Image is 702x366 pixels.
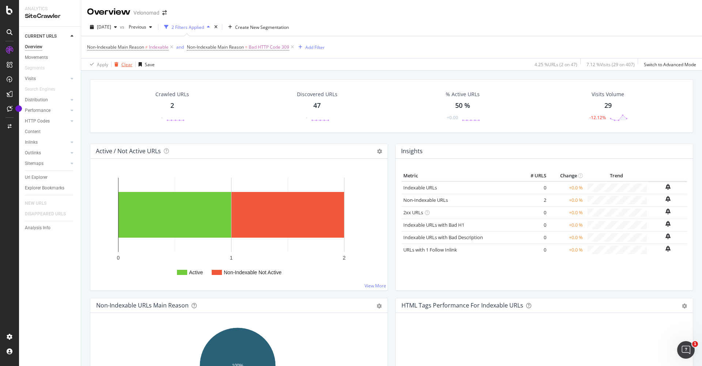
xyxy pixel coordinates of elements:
[682,303,687,309] div: gear
[519,244,548,256] td: 0
[343,255,346,261] text: 2
[401,146,423,156] h4: Insights
[87,44,144,50] span: Non-Indexable Main Reason
[117,255,120,261] text: 0
[665,246,671,252] div: bell-plus
[25,117,68,125] a: HTTP Codes
[25,149,68,157] a: Outlinks
[155,91,189,98] div: Crawled URLs
[25,33,68,40] a: CURRENT URLS
[25,160,44,167] div: Sitemaps
[25,128,41,136] div: Content
[25,184,64,192] div: Explorer Bookmarks
[665,233,671,239] div: bell-plus
[97,61,108,68] div: Apply
[692,341,698,347] span: 1
[225,21,292,33] button: Create New Segmentation
[133,9,159,16] div: Velonomad
[377,303,382,309] div: gear
[665,184,671,190] div: bell-plus
[25,160,68,167] a: Sitemaps
[403,222,464,228] a: Indexable URLs with Bad H1
[585,170,649,181] th: Trend
[25,54,48,61] div: Movements
[295,43,325,52] button: Add Filter
[519,231,548,244] td: 0
[25,64,45,72] div: Segments
[97,24,111,30] span: 2025 Aug. 10th
[96,170,379,284] svg: A chart.
[249,42,289,52] span: Bad HTTP Code 309
[25,139,68,146] a: Inlinks
[548,170,585,181] th: Change
[25,75,68,83] a: Visits
[25,86,55,93] div: Search Engines
[548,231,585,244] td: +0.0 %
[446,91,480,98] div: % Active URLs
[589,114,606,121] div: -12.12%
[25,96,48,104] div: Distribution
[25,200,54,207] a: NEW URLS
[145,61,155,68] div: Save
[25,12,75,20] div: SiteCrawler
[126,21,155,33] button: Previous
[297,91,337,98] div: Discovered URLs
[313,101,321,110] div: 47
[377,149,382,154] i: Options
[25,200,46,207] div: NEW URLS
[162,10,167,15] div: arrow-right-arrow-left
[25,210,66,218] div: DISAPPEARED URLS
[25,184,76,192] a: Explorer Bookmarks
[641,59,696,70] button: Switch to Advanced Mode
[25,174,48,181] div: Url Explorer
[25,224,50,232] div: Analysis Info
[187,44,244,50] span: Non-Indexable Main Reason
[548,206,585,219] td: +0.0 %
[25,107,68,114] a: Performance
[96,146,161,156] h4: Active / Not Active URLs
[25,75,36,83] div: Visits
[548,181,585,194] td: +0.0 %
[126,24,146,30] span: Previous
[224,269,282,275] text: Non-Indexable Not Active
[120,24,126,30] span: vs
[25,128,76,136] a: Content
[25,86,63,93] a: Search Engines
[161,21,213,33] button: 2 Filters Applied
[365,283,386,289] a: View More
[25,210,73,218] a: DISAPPEARED URLS
[665,196,671,202] div: bell-plus
[25,149,41,157] div: Outlinks
[25,6,75,12] div: Analytics
[25,54,76,61] a: Movements
[535,61,577,68] div: 4.25 % URLs ( 2 on 47 )
[25,224,76,232] a: Analysis Info
[25,43,76,51] a: Overview
[305,44,325,50] div: Add Filter
[519,181,548,194] td: 0
[548,244,585,256] td: +0.0 %
[403,184,437,191] a: Indexable URLs
[25,139,38,146] div: Inlinks
[25,43,42,51] div: Overview
[96,302,189,309] div: Non-Indexable URLs Main Reason
[644,61,696,68] div: Switch to Advanced Mode
[25,174,76,181] a: Url Explorer
[245,44,248,50] span: =
[121,61,132,68] div: Clear
[235,24,289,30] span: Create New Segmentation
[171,24,204,30] div: 2 Filters Applied
[665,221,671,227] div: bell-plus
[586,61,635,68] div: 7.12 % Visits ( 29 on 407 )
[213,23,219,31] div: times
[403,246,457,253] a: URLs with 1 Follow Inlink
[87,21,120,33] button: [DATE]
[519,170,548,181] th: # URLS
[519,206,548,219] td: 0
[230,255,233,261] text: 1
[170,101,174,110] div: 2
[176,44,184,50] button: and
[25,117,50,125] div: HTTP Codes
[519,219,548,231] td: 0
